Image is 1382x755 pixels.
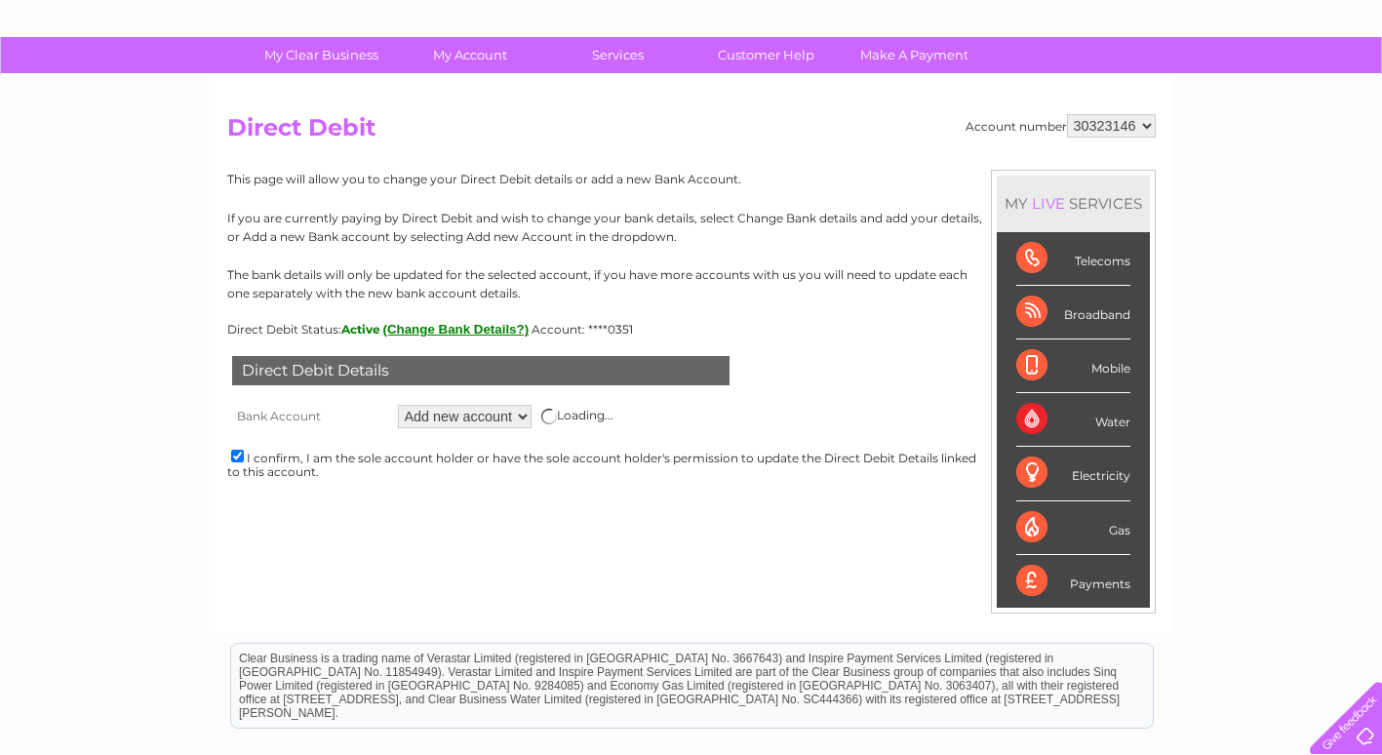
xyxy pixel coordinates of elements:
div: I confirm, I am the sole account holder or have the sole account holder's permission to update th... [227,447,1156,479]
p: The bank details will only be updated for the selected account, if you have more accounts with us... [227,265,1156,302]
a: Telecoms [1142,83,1201,98]
div: Account number [966,114,1156,138]
div: MY SERVICES [997,176,1150,231]
div: Telecoms [1016,232,1130,286]
a: My Clear Business [241,37,402,73]
a: Services [537,37,698,73]
div: Electricity [1016,447,1130,500]
a: Blog [1212,83,1241,98]
a: Energy [1087,83,1130,98]
div: Broadband [1016,286,1130,339]
a: Customer Help [686,37,847,73]
div: Gas [1016,501,1130,555]
div: Direct Debit Status: [227,322,1156,337]
h2: Direct Debit [227,114,1156,151]
a: My Account [389,37,550,73]
img: logo.png [49,51,148,110]
a: Make A Payment [834,37,995,73]
p: This page will allow you to change your Direct Debit details or add a new Bank Account. [227,170,1156,188]
div: Payments [1016,555,1130,608]
button: (Change Bank Details?) [383,322,530,337]
a: Log out [1318,83,1363,98]
div: Mobile [1016,339,1130,393]
p: If you are currently paying by Direct Debit and wish to change your bank details, select Change B... [227,209,1156,246]
a: Contact [1252,83,1300,98]
div: Direct Debit Details [232,356,730,385]
img: page-loader.gif [541,409,557,424]
th: Bank Account [227,400,393,433]
div: Clear Business is a trading name of Verastar Limited (registered in [GEOGRAPHIC_DATA] No. 3667643... [231,11,1153,95]
a: 0333 014 3131 [1014,10,1149,34]
div: Water [1016,393,1130,447]
a: Water [1039,83,1076,98]
div: Loading... [541,409,613,424]
span: Active [341,322,380,337]
div: LIVE [1028,194,1069,213]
